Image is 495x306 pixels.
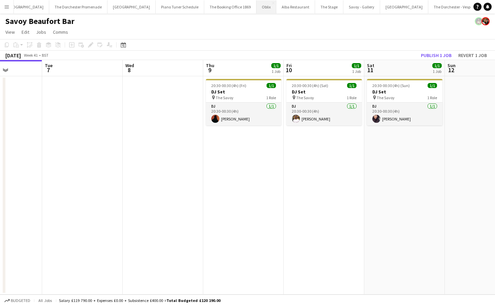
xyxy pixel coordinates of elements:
[266,95,276,100] span: 1 Role
[5,16,74,26] h1: Savoy Beaufort Bar
[271,63,281,68] span: 1/1
[367,62,374,68] span: Sat
[447,62,456,68] span: Sun
[286,89,362,95] h3: DJ Set
[206,103,281,126] app-card-role: DJ1/120:30-00:30 (4h)[PERSON_NAME]
[156,0,204,13] button: Piano Tuner Schedule
[347,95,357,100] span: 1 Role
[433,69,441,74] div: 1 Job
[380,0,428,13] button: [GEOGRAPHIC_DATA]
[276,0,315,13] button: Alba Restaurant
[124,66,134,74] span: 8
[206,89,281,95] h3: DJ Set
[296,95,314,100] span: The Savoy
[206,62,214,68] span: Thu
[286,79,362,126] app-job-card: 20:30-00:30 (4h) (Sat)1/1DJ Set The Savoy1 RoleDJ1/120:30-00:30 (4h)[PERSON_NAME]
[1,0,49,13] button: [GEOGRAPHIC_DATA]
[256,0,276,13] button: Oblix
[3,297,31,304] button: Budgeted
[428,83,437,88] span: 1/1
[53,29,68,35] span: Comms
[22,29,29,35] span: Edit
[5,29,15,35] span: View
[216,95,234,100] span: The Savoy
[11,298,30,303] span: Budgeted
[44,66,53,74] span: 7
[22,53,39,58] span: Week 41
[166,298,220,303] span: Total Budgeted £120 190.00
[315,0,343,13] button: The Stage
[372,83,410,88] span: 20:30-00:30 (4h) (Sun)
[211,83,246,88] span: 20:30-00:30 (4h) (Fri)
[204,0,256,13] button: The Booking Office 1869
[107,0,156,13] button: [GEOGRAPHIC_DATA]
[418,51,454,60] button: Publish 1 job
[267,83,276,88] span: 1/1
[205,66,214,74] span: 9
[367,89,442,95] h3: DJ Set
[352,69,361,74] div: 1 Job
[50,28,71,36] a: Comms
[37,298,53,303] span: All jobs
[42,53,49,58] div: BST
[367,79,442,126] app-job-card: 20:30-00:30 (4h) (Sun)1/1DJ Set The Savoy1 RoleDJ1/120:30-00:30 (4h)[PERSON_NAME]
[286,103,362,126] app-card-role: DJ1/120:30-00:30 (4h)[PERSON_NAME]
[285,66,292,74] span: 10
[366,66,374,74] span: 11
[352,63,361,68] span: 1/1
[482,17,490,25] app-user-avatar: Rosie Skuse
[475,17,483,25] app-user-avatar: Helena Debono
[3,28,18,36] a: View
[36,29,46,35] span: Jobs
[377,95,395,100] span: The Savoy
[286,62,292,68] span: Fri
[428,0,486,13] button: The Dorchester - Vesper Bar
[59,298,220,303] div: Salary £119 790.00 + Expenses £0.00 + Subsistence £400.00 =
[292,83,328,88] span: 20:30-00:30 (4h) (Sat)
[5,52,21,59] div: [DATE]
[206,79,281,126] app-job-card: 20:30-00:30 (4h) (Fri)1/1DJ Set The Savoy1 RoleDJ1/120:30-00:30 (4h)[PERSON_NAME]
[125,62,134,68] span: Wed
[456,51,490,60] button: Revert 1 job
[432,63,442,68] span: 1/1
[347,83,357,88] span: 1/1
[49,0,107,13] button: The Dorchester Promenade
[272,69,280,74] div: 1 Job
[446,66,456,74] span: 12
[427,95,437,100] span: 1 Role
[19,28,32,36] a: Edit
[45,62,53,68] span: Tue
[33,28,49,36] a: Jobs
[367,103,442,126] app-card-role: DJ1/120:30-00:30 (4h)[PERSON_NAME]
[343,0,380,13] button: Savoy - Gallery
